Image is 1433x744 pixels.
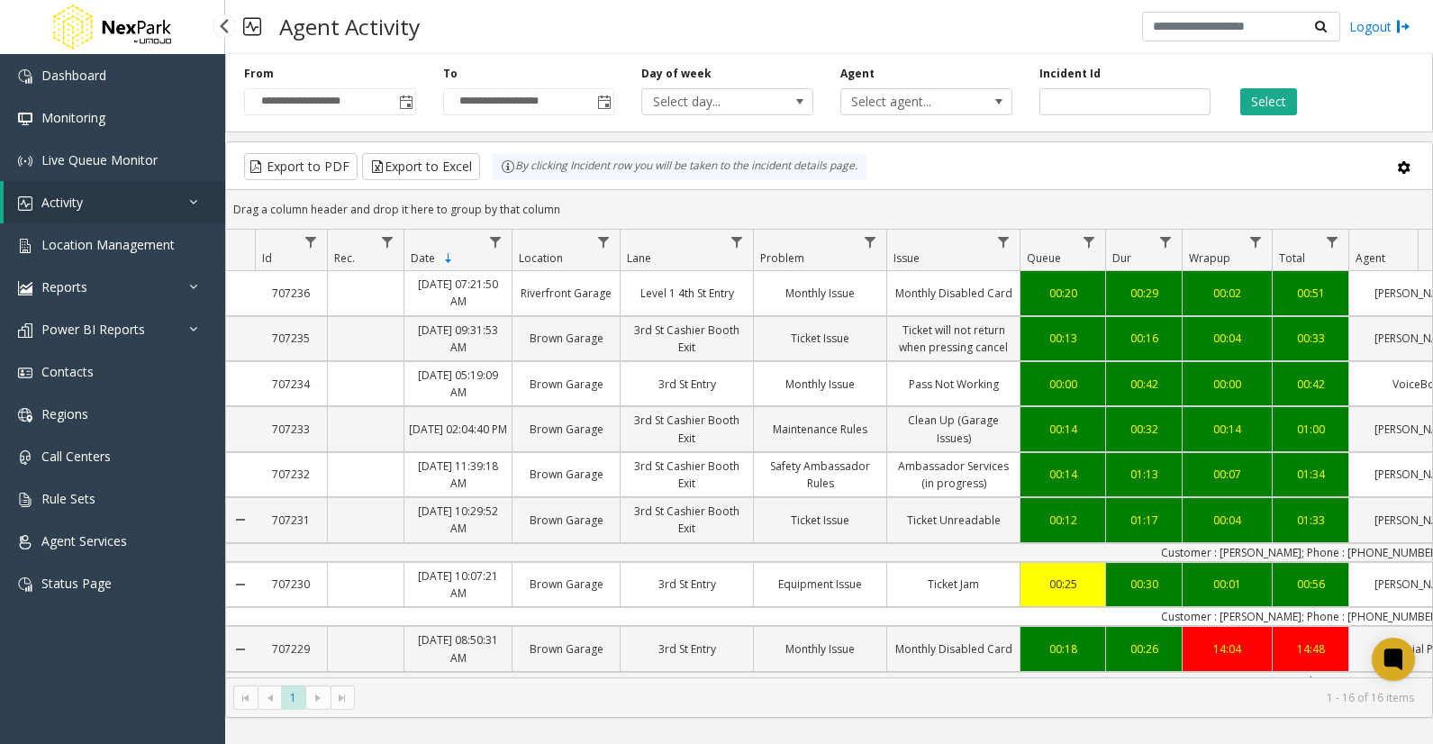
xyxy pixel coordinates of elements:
span: Problem [760,250,804,266]
span: Call Centers [41,448,111,465]
a: Brown Garage [512,325,620,351]
span: Regions [41,405,88,422]
a: 00:33 [1273,325,1348,351]
a: Monthly Issue [754,280,886,306]
a: 00:25 [1020,571,1105,597]
a: [DATE] 07:21:50 AM [404,271,512,314]
a: Brown Garage [512,636,620,662]
div: 00:00 [1187,376,1267,393]
div: 00:26 [1111,640,1177,658]
img: 'icon' [18,366,32,380]
a: Collapse Details [226,620,255,677]
a: 00:20 [1020,280,1105,306]
a: 3rd St Entry [621,571,753,597]
a: Monthly Disabled Card [887,280,1020,306]
span: Contacts [41,363,94,380]
a: Logout [1349,17,1410,36]
a: Wrapup Filter Menu [1244,230,1268,254]
a: 707236 [255,280,327,306]
a: 00:51 [1273,280,1348,306]
a: 00:04 [1183,325,1272,351]
span: Power BI Reports [41,321,145,338]
div: 00:33 [1277,330,1344,347]
div: 00:51 [1277,285,1344,302]
a: 00:18 [1020,636,1105,662]
div: Drag a column header and drop it here to group by that column [226,194,1432,225]
a: 3rd St Cashier Booth Exit [621,407,753,450]
img: 'icon' [18,323,32,338]
a: 00:07 [1183,461,1272,487]
a: 707229 [255,636,327,662]
a: [DATE] 10:29:52 AM [404,498,512,541]
a: Clean Up (Garage Issues) [887,407,1020,450]
div: 01:00 [1277,421,1344,438]
a: Ticket will not return when pressing cancel [887,317,1020,360]
a: Activity [4,181,225,223]
div: 00:00 [1025,376,1101,393]
img: 'icon' [18,535,32,549]
a: 01:00 [1273,416,1348,442]
span: Page 1 [281,685,305,710]
span: Total [1279,250,1305,266]
div: 00:16 [1111,330,1177,347]
span: Toggle popup [594,89,613,114]
div: 00:02 [1187,285,1267,302]
a: Ticket Issue [754,507,886,533]
kendo-pager-info: 1 - 16 of 16 items [366,690,1414,705]
a: 00:00 [1020,371,1105,397]
a: [DATE] 10:07:21 AM [404,563,512,606]
a: 01:33 [1273,507,1348,533]
span: Activity [41,194,83,211]
a: 707233 [255,416,327,442]
div: 00:25 [1025,576,1101,593]
label: Agent [840,66,875,82]
a: 707235 [255,325,327,351]
a: 00:42 [1273,371,1348,397]
img: 'icon' [18,112,32,126]
div: 00:18 [1025,640,1101,658]
div: 00:07 [1187,466,1267,483]
div: 00:42 [1111,376,1177,393]
a: [DATE] 11:39:18 AM [404,453,512,496]
a: 00:00 [1183,371,1272,397]
a: Location Filter Menu [592,230,616,254]
a: 707234 [255,371,327,397]
div: 14:04 [1187,640,1267,658]
div: Data table [226,230,1432,677]
a: 00:14 [1183,416,1272,442]
a: 00:16 [1106,325,1182,351]
a: Collapse Details [226,491,255,549]
span: Location [519,250,563,266]
a: 00:14 [1020,416,1105,442]
span: Lane [627,250,651,266]
img: 'icon' [18,69,32,84]
a: 3rd St Cashier Booth Exit [621,453,753,496]
a: 00:56 [1273,571,1348,597]
a: 00:42 [1106,371,1182,397]
a: 707230 [255,571,327,597]
a: Problem Filter Menu [858,230,883,254]
a: 00:32 [1106,416,1182,442]
span: Rec. [334,250,355,266]
a: Queue Filter Menu [1077,230,1102,254]
span: Wrapup [1189,250,1230,266]
div: 01:33 [1277,512,1344,529]
a: 00:30 [1106,571,1182,597]
a: Monthly Disabled Card [887,636,1020,662]
img: 'icon' [18,450,32,465]
div: 00:13 [1025,330,1101,347]
div: 00:14 [1187,421,1267,438]
a: Ticket Unreadable [887,507,1020,533]
span: Select agent... [841,89,977,114]
a: Safety Ambassador Rules [754,453,886,496]
a: 01:34 [1273,461,1348,487]
a: 707231 [255,507,327,533]
a: 00:14 [1020,461,1105,487]
img: 'icon' [18,239,32,253]
a: 00:04 [1183,507,1272,533]
div: 00:42 [1277,376,1344,393]
div: 00:04 [1187,330,1267,347]
a: 3rd St Cashier Booth Exit [621,317,753,360]
a: Brown Garage [512,461,620,487]
div: 00:04 [1187,512,1267,529]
